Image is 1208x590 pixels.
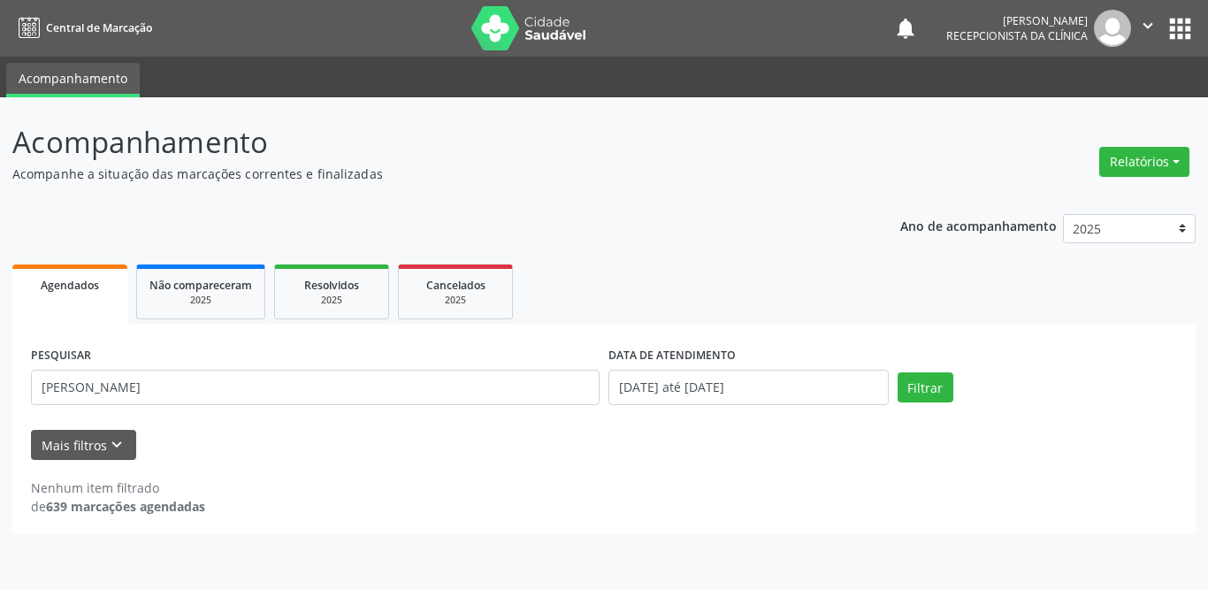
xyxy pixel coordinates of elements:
[900,214,1057,236] p: Ano de acompanhamento
[31,370,600,405] input: Nome, CNS
[1099,147,1189,177] button: Relatórios
[12,120,841,165] p: Acompanhamento
[107,435,126,455] i: keyboard_arrow_down
[12,13,152,42] a: Central de Marcação
[1138,16,1158,35] i: 
[893,16,918,41] button: notifications
[149,294,252,307] div: 2025
[31,479,205,497] div: Nenhum item filtrado
[304,278,359,293] span: Resolvidos
[31,497,205,516] div: de
[46,20,152,35] span: Central de Marcação
[946,13,1088,28] div: [PERSON_NAME]
[1131,10,1165,47] button: 
[426,278,485,293] span: Cancelados
[1165,13,1196,44] button: apps
[149,278,252,293] span: Não compareceram
[31,430,136,461] button: Mais filtroskeyboard_arrow_down
[12,165,841,183] p: Acompanhe a situação das marcações correntes e finalizadas
[41,278,99,293] span: Agendados
[6,63,140,97] a: Acompanhamento
[31,342,91,370] label: PESQUISAR
[608,370,889,405] input: Selecione um intervalo
[46,498,205,515] strong: 639 marcações agendadas
[946,28,1088,43] span: Recepcionista da clínica
[608,342,736,370] label: DATA DE ATENDIMENTO
[1094,10,1131,47] img: img
[898,372,953,402] button: Filtrar
[411,294,500,307] div: 2025
[287,294,376,307] div: 2025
